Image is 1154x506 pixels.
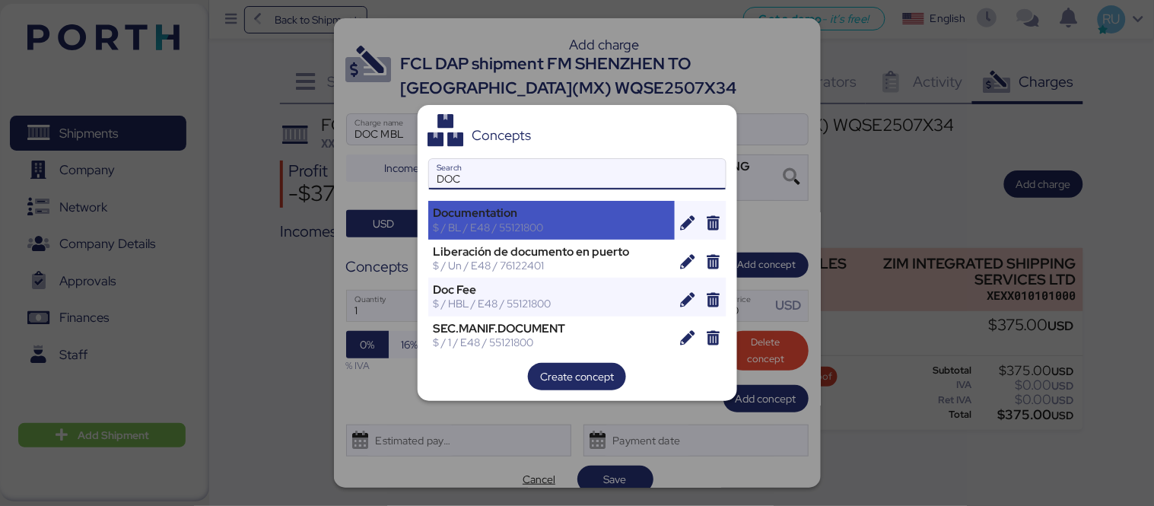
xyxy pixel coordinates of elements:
div: $ / Un / E48 / 76122401 [434,259,670,272]
div: $ / 1 / E48 / 55121800 [434,336,670,349]
div: SEC.MANIF.DOCUMENT [434,322,670,336]
div: Liberación de documento en puerto [434,245,670,259]
div: $ / HBL / E48 / 55121800 [434,297,670,310]
div: Doc Fee [434,283,670,297]
button: Create concept [528,363,626,390]
input: Search [429,159,726,189]
span: Create concept [540,368,614,386]
div: Concepts [472,129,531,142]
div: $ / BL / E48 / 55121800 [434,221,670,234]
div: Documentation [434,206,670,220]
